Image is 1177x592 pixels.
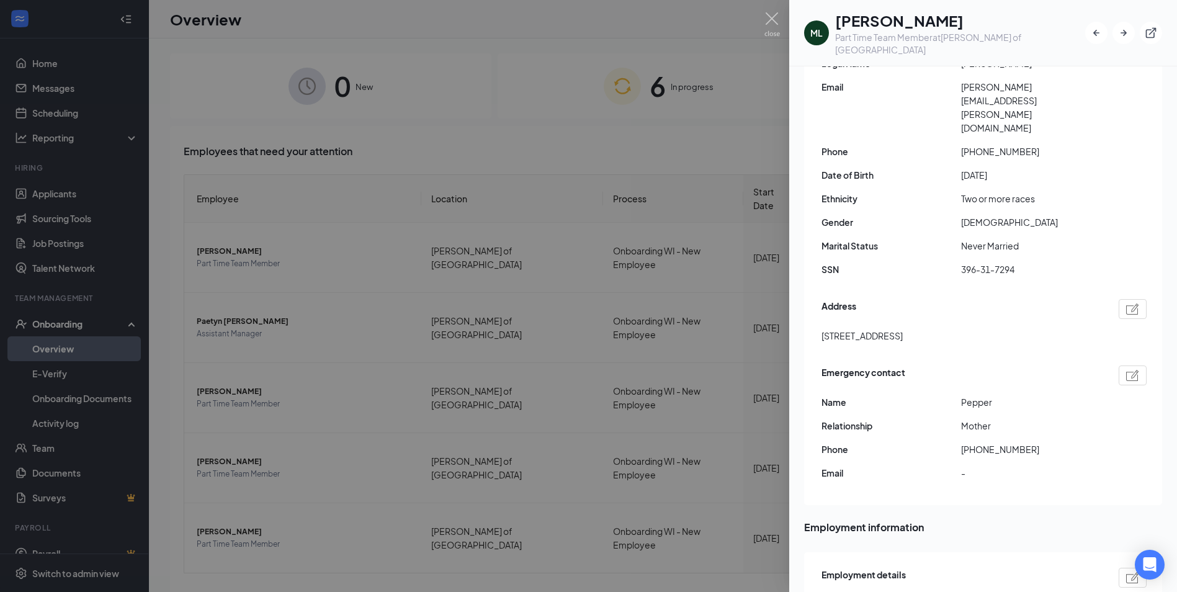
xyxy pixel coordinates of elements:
span: [PHONE_NUMBER] [961,442,1101,456]
button: ExternalLink [1140,22,1162,44]
span: Gender [821,215,961,229]
span: SSN [821,262,961,276]
span: Relationship [821,419,961,433]
span: Email [821,466,961,480]
span: Address [821,299,856,319]
div: Open Intercom Messenger [1135,550,1165,580]
button: ArrowRight [1112,22,1135,44]
span: Phone [821,145,961,158]
span: Employment information [804,519,1162,535]
h1: [PERSON_NAME] [835,10,1085,31]
span: Name [821,395,961,409]
span: [PHONE_NUMBER] [961,145,1101,158]
span: Phone [821,442,961,456]
span: Emergency contact [821,366,905,385]
span: [PERSON_NAME][EMAIL_ADDRESS][PERSON_NAME][DOMAIN_NAME] [961,80,1101,135]
span: Date of Birth [821,168,961,182]
span: Pepper [961,395,1101,409]
span: Never Married [961,239,1101,253]
span: [STREET_ADDRESS] [821,329,903,343]
div: ML [810,27,823,39]
span: Mother [961,419,1101,433]
svg: ExternalLink [1145,27,1157,39]
span: Employment details [821,568,906,588]
span: Marital Status [821,239,961,253]
svg: ArrowLeftNew [1090,27,1103,39]
svg: ArrowRight [1117,27,1130,39]
span: Two or more races [961,192,1101,205]
span: [DEMOGRAPHIC_DATA] [961,215,1101,229]
span: Ethnicity [821,192,961,205]
div: Part Time Team Member at [PERSON_NAME] of [GEOGRAPHIC_DATA] [835,31,1085,56]
span: [DATE] [961,168,1101,182]
span: - [961,466,1101,480]
span: Email [821,80,961,94]
span: 396-31-7294 [961,262,1101,276]
button: ArrowLeftNew [1085,22,1108,44]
